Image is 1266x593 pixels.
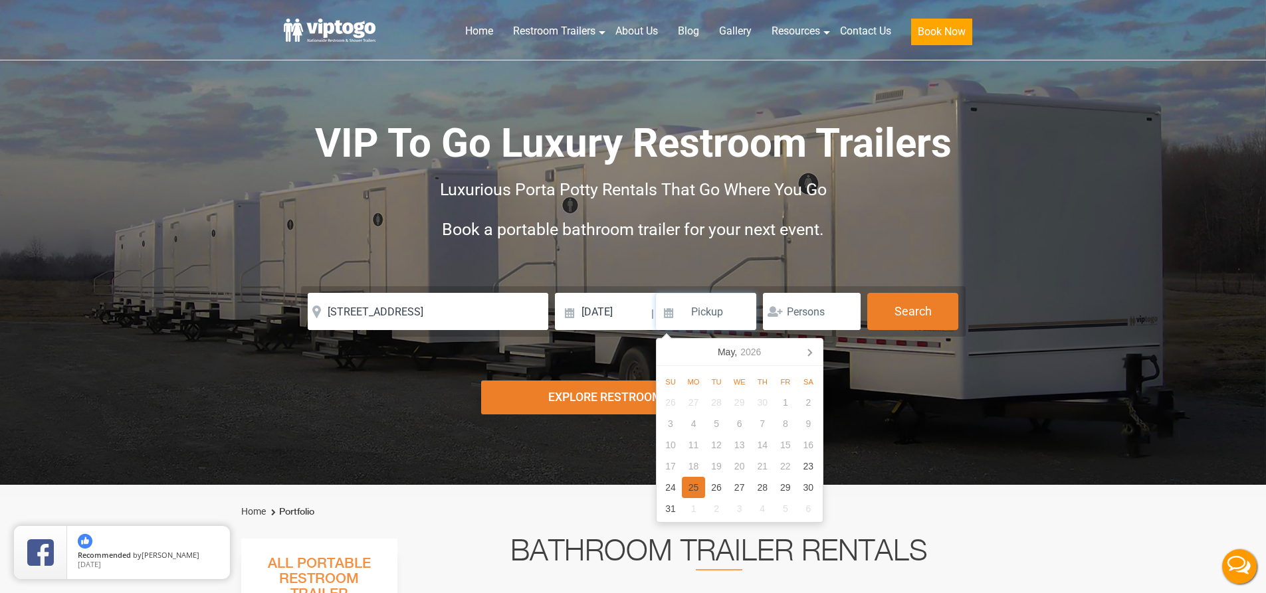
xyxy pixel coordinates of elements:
div: 3 [659,413,683,434]
span: by [78,551,219,560]
div: 2 [797,392,820,413]
div: 21 [751,456,774,477]
div: Su [659,374,683,390]
img: thumbs up icon [78,534,92,549]
div: 11 [682,434,705,456]
div: 29 [728,392,751,413]
div: 13 [728,434,751,456]
div: 18 [682,456,705,477]
div: 24 [659,477,683,498]
div: 28 [705,392,728,413]
div: 2 [705,498,728,519]
div: 5 [705,413,728,434]
div: 17 [659,456,683,477]
div: 30 [797,477,820,498]
div: 12 [705,434,728,456]
div: Fr [774,374,797,390]
div: 27 [682,392,705,413]
span: Luxurious Porta Potty Rentals That Go Where You Go [440,180,827,199]
div: Sa [797,374,820,390]
a: Restroom Trailers [503,17,605,46]
div: We [728,374,751,390]
a: About Us [605,17,668,46]
div: Th [751,374,774,390]
span: | [651,293,654,335]
a: Book Now [901,17,982,53]
input: Pickup [656,293,757,330]
div: 8 [774,413,797,434]
button: Search [867,293,958,330]
a: Contact Us [830,17,901,46]
div: Explore Restroom Trailers [481,381,785,414]
span: [DATE] [78,559,101,569]
div: 4 [682,413,705,434]
div: 4 [751,498,774,519]
a: Blog [668,17,709,46]
li: Portfolio [268,504,314,520]
img: Review Rating [27,539,54,566]
div: 6 [728,413,751,434]
div: 28 [751,477,774,498]
div: 26 [705,477,728,498]
div: 29 [774,477,797,498]
div: 31 [659,498,683,519]
div: 26 [659,392,683,413]
i: 2026 [740,344,761,360]
div: 10 [659,434,683,456]
div: 30 [751,392,774,413]
a: Home [241,506,266,517]
div: Mo [682,374,705,390]
span: VIP To Go Luxury Restroom Trailers [315,120,952,167]
span: Recommended [78,550,131,560]
a: Resources [762,17,830,46]
div: 14 [751,434,774,456]
div: Tu [705,374,728,390]
div: 15 [774,434,797,456]
div: 20 [728,456,751,477]
div: 19 [705,456,728,477]
div: 25 [682,477,705,498]
button: Live Chat [1213,540,1266,593]
div: 1 [774,392,797,413]
div: 9 [797,413,820,434]
input: Where do you need your restroom? [308,293,548,330]
button: Book Now [911,19,972,45]
div: 7 [751,413,774,434]
div: 1 [682,498,705,519]
div: 5 [774,498,797,519]
a: Gallery [709,17,762,46]
input: Delivery [555,293,650,330]
span: [PERSON_NAME] [142,550,199,560]
div: 27 [728,477,751,498]
div: May, [712,341,766,363]
div: 23 [797,456,820,477]
h2: Bathroom Trailer Rentals [415,539,1023,570]
div: 3 [728,498,751,519]
input: Persons [763,293,861,330]
div: 16 [797,434,820,456]
a: Home [455,17,503,46]
div: 6 [797,498,820,519]
div: 22 [774,456,797,477]
span: Book a portable bathroom trailer for your next event. [442,220,824,239]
